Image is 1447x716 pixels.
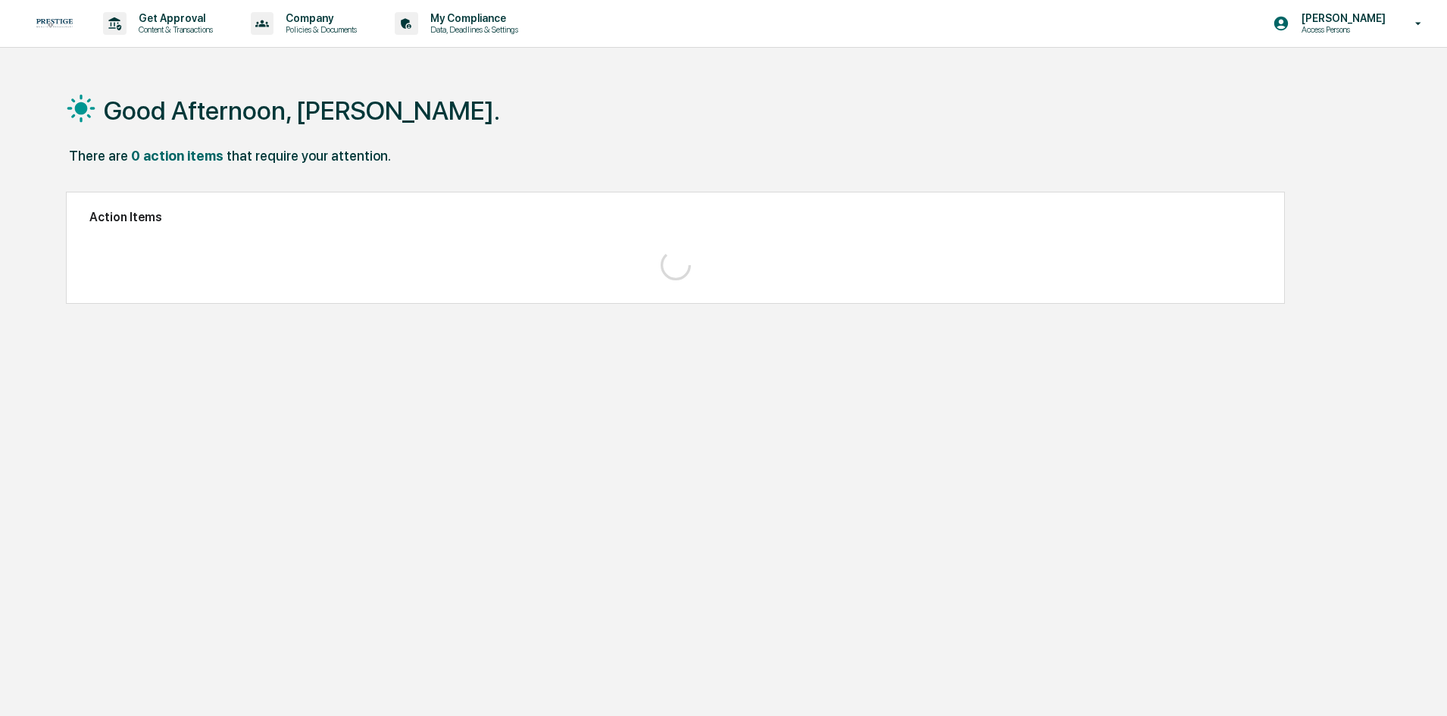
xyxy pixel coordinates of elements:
[1289,24,1393,35] p: Access Persons
[273,12,364,24] p: Company
[418,12,526,24] p: My Compliance
[36,19,73,28] img: logo
[104,95,500,126] h1: Good Afternoon, [PERSON_NAME].
[273,24,364,35] p: Policies & Documents
[418,24,526,35] p: Data, Deadlines & Settings
[227,148,391,164] div: that require your attention.
[69,148,128,164] div: There are
[131,148,223,164] div: 0 action items
[89,210,1261,224] h2: Action Items
[127,12,220,24] p: Get Approval
[1289,12,1393,24] p: [PERSON_NAME]
[127,24,220,35] p: Content & Transactions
